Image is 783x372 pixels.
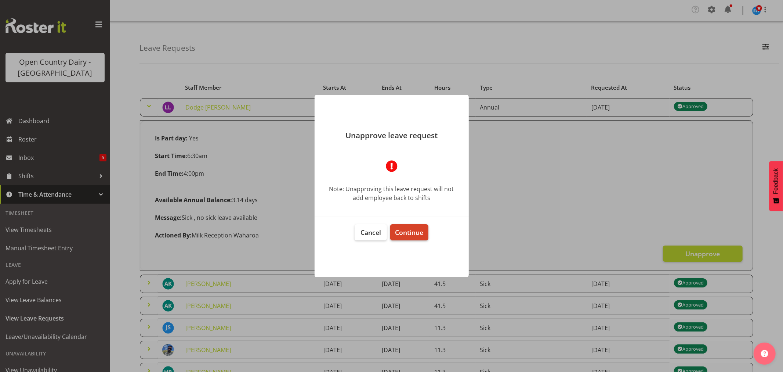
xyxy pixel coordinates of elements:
span: Continue [395,228,423,237]
div: Note: Unapproving this leave request will not add employee back to shifts [326,185,458,202]
span: Feedback [773,168,779,194]
button: Feedback - Show survey [769,161,783,211]
p: Unapprove leave request [322,132,461,139]
span: Cancel [360,228,381,237]
button: Continue [390,224,428,240]
img: help-xxl-2.png [761,350,768,357]
button: Cancel [355,224,387,240]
